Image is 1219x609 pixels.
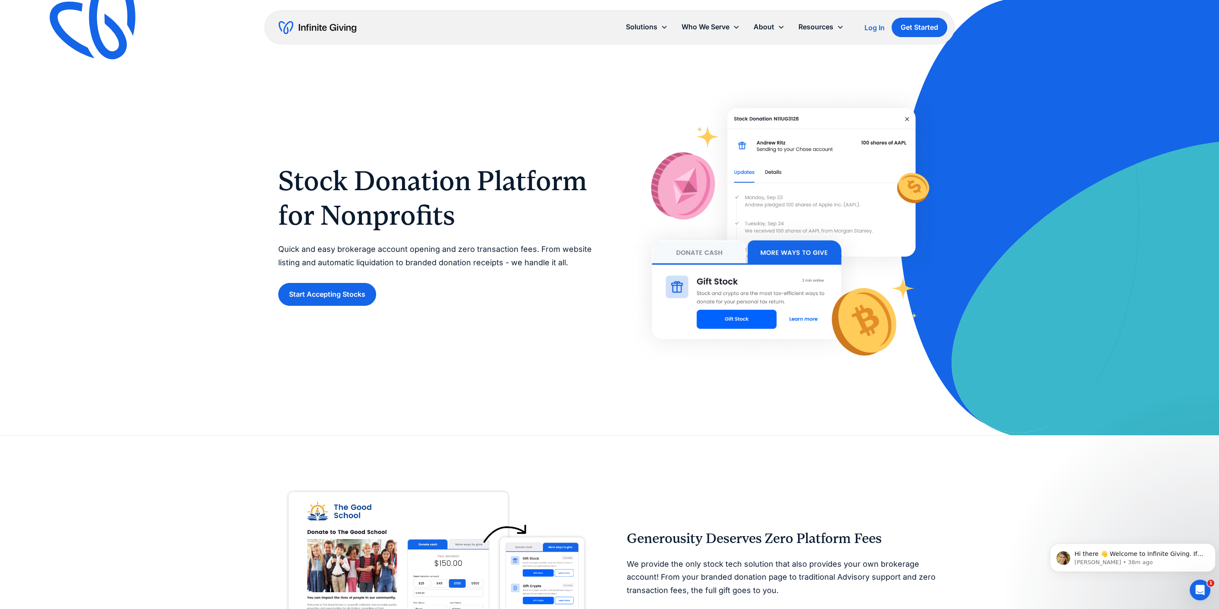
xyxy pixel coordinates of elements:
[864,22,885,33] a: Log In
[675,18,747,36] div: Who We Serve
[792,18,851,36] div: Resources
[278,283,376,306] a: Start Accepting Stocks
[1207,580,1214,587] span: 1
[1046,521,1219,586] iframe: Intercom notifications message
[278,243,592,269] p: Quick and easy brokerage account opening and zero transaction fees. From website listing and auto...
[627,558,941,597] p: We provide the only stock tech solution that also provides your own brokerage account! From your ...
[892,18,947,37] a: Get Started
[747,18,792,36] div: About
[682,21,729,33] div: Who We Serve
[278,163,592,232] h1: Stock Donation Platform for Nonprofits
[619,18,675,36] div: Solutions
[1190,580,1210,600] iframe: Intercom live chat
[754,21,774,33] div: About
[627,83,941,387] img: With Infinite Giving’s stock donation platform, it’s easy for donors to give stock to your nonpro...
[626,21,657,33] div: Solutions
[798,21,833,33] div: Resources
[627,531,941,547] h2: Generousity Deserves Zero Platform Fees
[864,24,885,31] div: Log In
[279,21,356,35] a: home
